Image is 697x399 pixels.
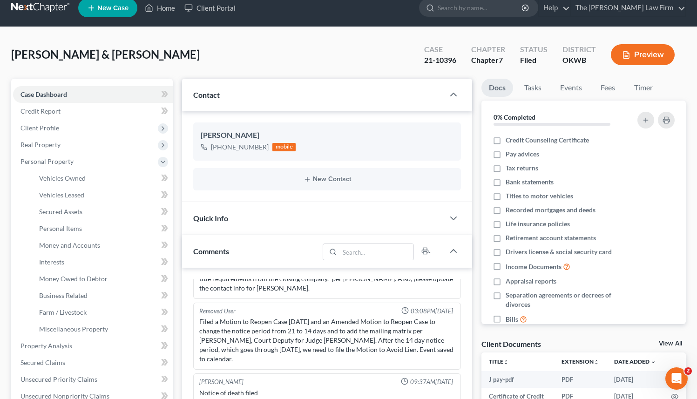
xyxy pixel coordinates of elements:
span: Case Dashboard [20,90,67,98]
span: Secured Claims [20,358,65,366]
a: Tasks [517,79,549,97]
div: Chapter [471,55,505,66]
input: Search... [339,244,413,260]
a: Unsecured Priority Claims [13,371,173,388]
a: Secured Assets [32,203,173,220]
div: Filed [520,55,548,66]
span: Bills [506,315,518,324]
div: Client Documents [481,339,541,349]
span: Bank statements [506,177,554,187]
span: Tax returns [506,163,538,173]
span: Client Profile [20,124,59,132]
td: [DATE] [607,371,663,388]
span: Money Owed to Debtor [39,275,108,283]
a: Events [553,79,589,97]
span: Appraisal reports [506,277,556,286]
span: 03:08PM[DATE] [411,307,453,316]
span: Income Documents [506,262,562,271]
span: Secured Assets [39,208,82,216]
span: Vehicles Leased [39,191,84,199]
span: [PERSON_NAME] & [PERSON_NAME] [11,47,200,61]
span: Separation agreements or decrees of divorces [506,291,627,309]
a: Property Analysis [13,338,173,354]
span: Credit Report [20,107,61,115]
a: Secured Claims [13,354,173,371]
td: J pay-pdf [481,371,554,388]
iframe: Intercom live chat [665,367,688,390]
span: Vehicles Owned [39,174,86,182]
span: Farm / Livestock [39,308,87,316]
span: Pay advices [506,149,539,159]
a: Money and Accounts [32,237,173,254]
span: Personal Property [20,157,74,165]
div: Case [424,44,456,55]
a: Vehicles Leased [32,187,173,203]
div: [PERSON_NAME] [199,378,244,386]
span: Retirement account statements [506,233,596,243]
a: Docs [481,79,513,97]
a: Farm / Livestock [32,304,173,321]
span: Property Analysis [20,342,72,350]
span: 09:37AM[DATE] [410,378,453,386]
span: New Case [97,5,129,12]
span: Interests [39,258,64,266]
span: Quick Info [193,214,228,223]
a: Extensionunfold_more [562,358,599,365]
div: [PERSON_NAME] [201,130,453,141]
a: Credit Report [13,103,173,120]
span: Contact [193,90,220,99]
div: OKWB [562,55,596,66]
i: unfold_more [503,359,509,365]
div: Removed User [199,307,236,316]
td: PDF [554,371,607,388]
div: District [562,44,596,55]
a: Case Dashboard [13,86,173,103]
span: 2 [684,367,692,375]
div: Status [520,44,548,55]
i: expand_more [650,359,656,365]
a: Money Owed to Debtor [32,271,173,287]
a: Date Added expand_more [614,358,656,365]
div: Chapter [471,44,505,55]
span: Real Property [20,141,61,149]
span: Life insurance policies [506,219,570,229]
span: Money and Accounts [39,241,100,249]
button: Preview [611,44,675,65]
span: Personal Items [39,224,82,232]
span: Titles to motor vehicles [506,191,573,201]
a: Personal Items [32,220,173,237]
span: Miscellaneous Property [39,325,108,333]
a: Fees [593,79,623,97]
span: 7 [499,55,503,64]
a: Vehicles Owned [32,170,173,187]
strong: 0% Completed [494,113,535,121]
i: unfold_more [594,359,599,365]
a: View All [659,340,682,347]
a: Miscellaneous Property [32,321,173,338]
span: Recorded mortgages and deeds [506,205,595,215]
a: Titleunfold_more [489,358,509,365]
div: [PHONE_NUMBER] [211,142,269,152]
div: mobile [272,143,296,151]
a: Timer [627,79,660,97]
span: Unsecured Priority Claims [20,375,97,383]
a: Interests [32,254,173,271]
span: Comments [193,247,229,256]
span: Credit Counseling Certificate [506,135,589,145]
a: Business Related [32,287,173,304]
button: New Contact [201,176,453,183]
span: Business Related [39,291,88,299]
div: Notice of death filed [199,388,455,398]
div: 21-10396 [424,55,456,66]
span: Drivers license & social security card [506,247,612,257]
div: Filed a Motion to Reopen Case [DATE] and an Amended Motion to Reopen Case to change the notice pe... [199,317,455,364]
